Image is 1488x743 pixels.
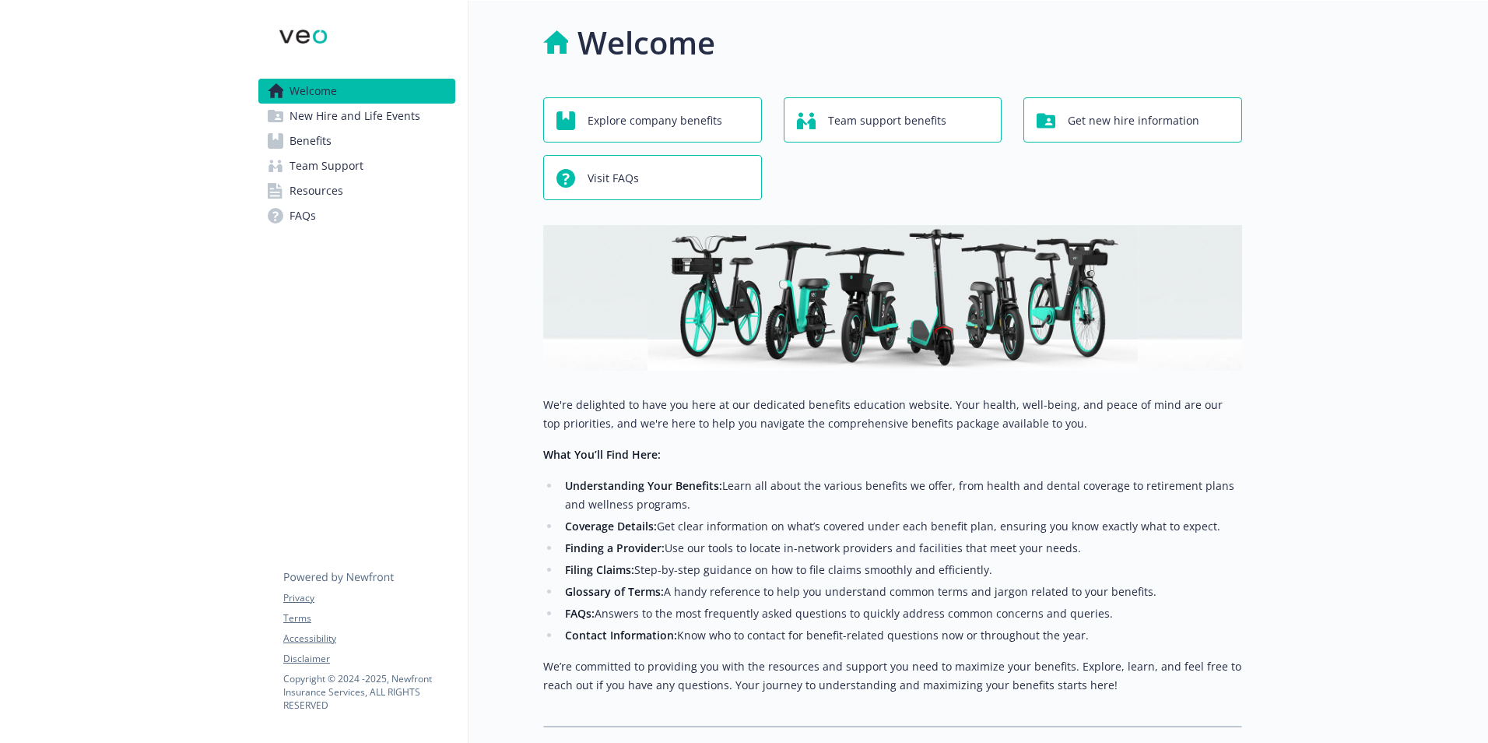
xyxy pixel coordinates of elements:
[258,178,455,203] a: Resources
[577,19,715,66] h1: Welcome
[543,97,762,143] button: Explore company benefits
[565,519,657,533] strong: Coverage Details:
[290,178,343,203] span: Resources
[565,541,665,555] strong: Finding a Provider:
[543,447,661,462] strong: What You’ll Find Here:
[565,584,664,599] strong: Glossary of Terms:
[784,97,1002,143] button: Team support benefits
[290,104,420,129] span: New Hire and Life Events
[560,604,1242,623] li: Answers to the most frequently asked questions to quickly address common concerns and queries.
[258,79,455,104] a: Welcome
[283,632,454,646] a: Accessibility
[290,129,332,153] span: Benefits
[560,561,1242,579] li: Step-by-step guidance on how to file claims smoothly and efficiently.
[1068,106,1199,136] span: Get new hire information
[290,203,316,228] span: FAQs
[560,477,1242,514] li: Learn all about the various benefits we offer, from health and dental coverage to retirement plan...
[283,611,454,625] a: Terms
[565,606,595,621] strong: FAQs:
[290,79,337,104] span: Welcome
[258,129,455,153] a: Benefits
[543,657,1242,695] p: We’re committed to providing you with the resources and support you need to maximize your benefit...
[543,225,1242,371] img: overview page banner
[560,517,1242,536] li: Get clear information on what’s covered under each benefit plan, ensuring you know exactly what t...
[543,396,1242,433] p: We're delighted to have you here at our dedicated benefits education website. Your health, well-b...
[283,652,454,666] a: Disclaimer
[543,155,762,200] button: Visit FAQs
[588,164,639,193] span: Visit FAQs
[258,104,455,129] a: New Hire and Life Events
[283,672,454,712] p: Copyright © 2024 - 2025 , Newfront Insurance Services, ALL RIGHTS RESERVED
[290,153,363,178] span: Team Support
[258,203,455,228] a: FAQs
[565,478,722,493] strong: Understanding Your Benefits:
[565,628,677,643] strong: Contact Information:
[283,591,454,605] a: Privacy
[560,539,1242,558] li: Use our tools to locate in-network providers and facilities that meet your needs.
[258,153,455,178] a: Team Support
[588,106,722,136] span: Explore company benefits
[560,626,1242,645] li: Know who to contact for benefit-related questions now or throughout the year.
[560,583,1242,601] li: A handy reference to help you understand common terms and jargon related to your benefits.
[1023,97,1242,143] button: Get new hire information
[565,562,634,577] strong: Filing Claims:
[828,106,946,136] span: Team support benefits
